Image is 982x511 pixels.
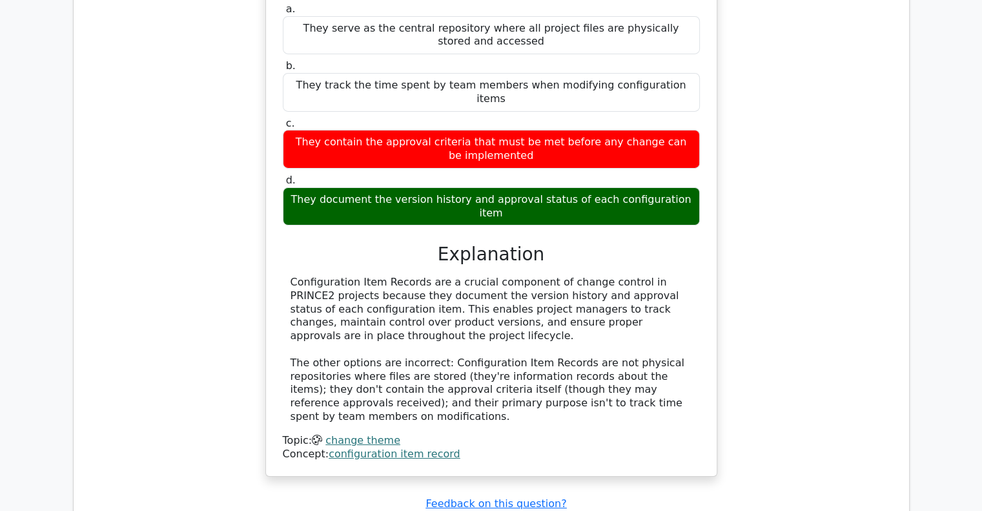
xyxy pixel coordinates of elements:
[291,244,692,266] h3: Explanation
[283,448,700,461] div: Concept:
[425,497,566,510] a: Feedback on this question?
[325,434,400,446] a: change theme
[283,16,700,55] div: They serve as the central repository where all project files are physically stored and accessed
[286,174,296,186] span: d.
[291,276,692,424] div: Configuration Item Records are a crucial component of change control in PRINCE2 projects because ...
[329,448,460,460] a: configuration item record
[283,187,700,226] div: They document the version history and approval status of each configuration item
[283,434,700,448] div: Topic:
[286,117,295,129] span: c.
[283,130,700,169] div: They contain the approval criteria that must be met before any change can be implemented
[283,73,700,112] div: They track the time spent by team members when modifying configuration items
[286,3,296,15] span: a.
[286,59,296,72] span: b.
